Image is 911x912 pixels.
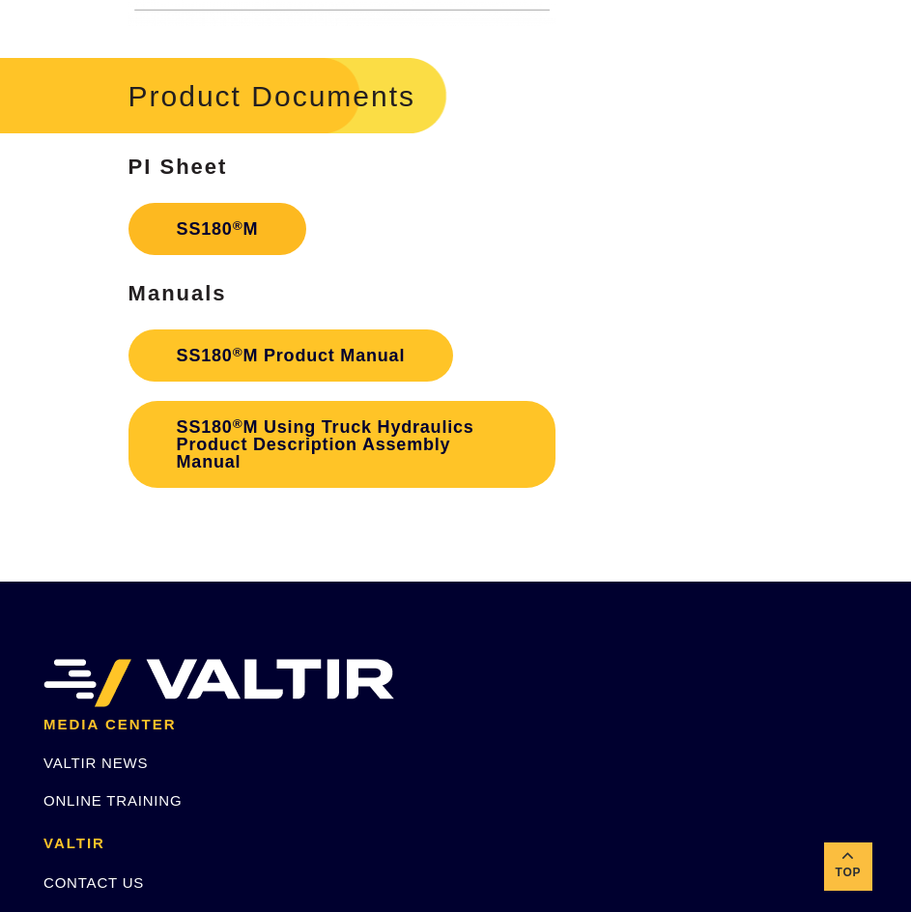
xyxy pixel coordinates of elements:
[43,874,144,891] a: CONTACT US
[233,416,243,431] sup: ®
[128,329,454,382] a: SS180®M Product Manual
[43,659,394,707] img: VALTIR
[43,792,182,809] a: ONLINE TRAINING
[128,281,227,305] strong: Manuals
[43,755,148,771] a: VALTIR NEWS
[128,203,307,255] a: SS180®M
[233,218,243,233] sup: ®
[128,155,228,179] strong: PI Sheet
[128,401,555,488] a: SS180®M Using Truck Hydraulics Product Description Assembly Manual
[824,842,872,891] a: Top
[43,717,868,733] h2: MEDIA CENTER
[43,836,868,852] h2: VALTIR
[824,862,872,884] span: Top
[233,345,243,359] sup: ®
